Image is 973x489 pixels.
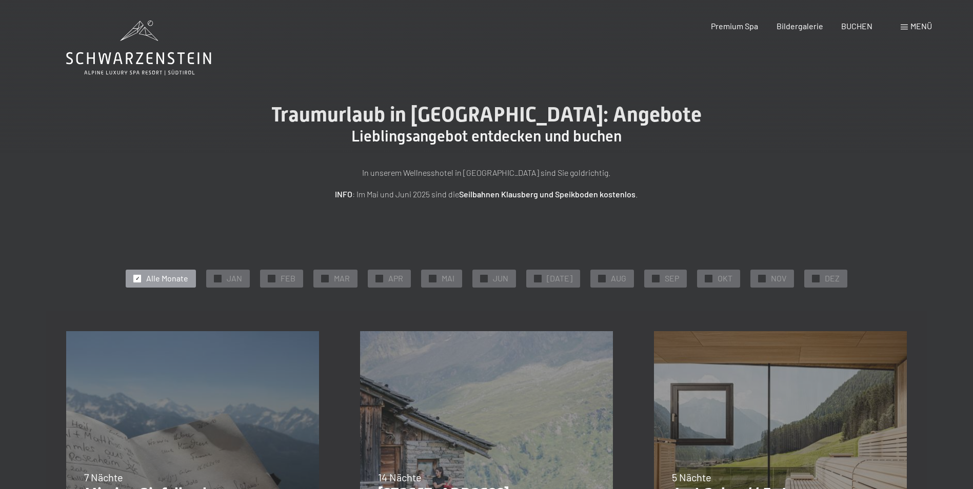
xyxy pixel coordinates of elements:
span: JAN [227,273,242,284]
span: ✓ [378,275,382,282]
span: ✓ [135,275,140,282]
span: ✓ [482,275,486,282]
a: BUCHEN [841,21,872,31]
span: MAR [334,273,350,284]
strong: Seilbahnen Klausberg und Speikboden kostenlos [459,189,636,199]
span: Menü [910,21,932,31]
a: Bildergalerie [777,21,823,31]
span: ✓ [323,275,327,282]
span: SEP [665,273,679,284]
span: 7 Nächte [84,471,123,483]
span: Lieblingsangebot entdecken und buchen [351,127,622,145]
span: ✓ [654,275,658,282]
span: [DATE] [547,273,572,284]
span: OKT [718,273,732,284]
span: ✓ [707,275,711,282]
span: ✓ [270,275,274,282]
span: FEB [281,273,295,284]
span: JUN [493,273,508,284]
span: NOV [771,273,786,284]
a: Premium Spa [711,21,758,31]
span: ✓ [536,275,540,282]
span: Traumurlaub in [GEOGRAPHIC_DATA]: Angebote [271,103,702,127]
span: ✓ [814,275,818,282]
span: DEZ [825,273,840,284]
p: : Im Mai und Juni 2025 sind die . [230,188,743,201]
strong: INFO [335,189,352,199]
span: 5 Nächte [672,471,711,483]
span: ✓ [216,275,220,282]
span: 14 Nächte [378,471,422,483]
span: AUG [611,273,626,284]
span: ✓ [600,275,604,282]
span: Alle Monate [146,273,188,284]
p: In unserem Wellnesshotel in [GEOGRAPHIC_DATA] sind Sie goldrichtig. [230,166,743,179]
span: ✓ [760,275,764,282]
